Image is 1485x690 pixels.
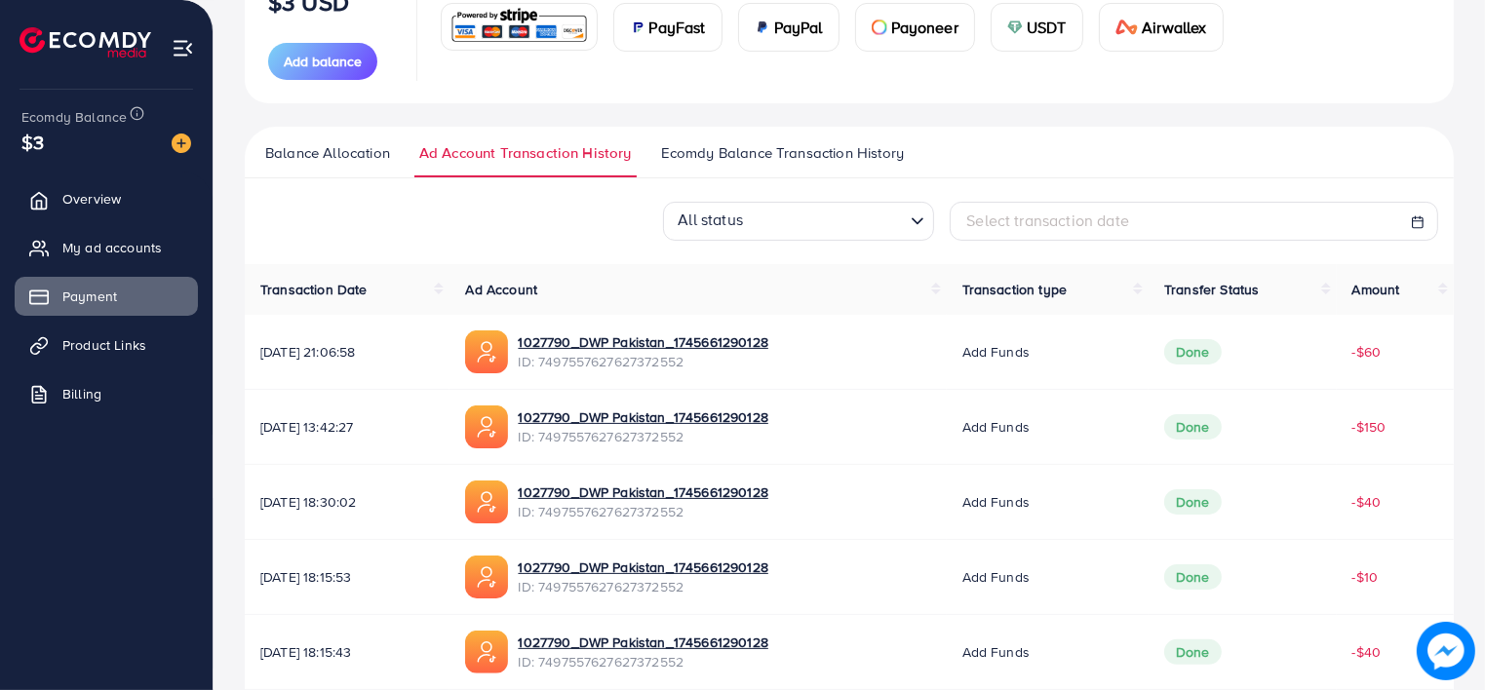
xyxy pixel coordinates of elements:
a: 1027790_DWP Pakistan_1745661290128 [518,632,767,652]
span: Add funds [962,642,1030,662]
span: -$40 [1352,492,1382,512]
span: Product Links [62,335,146,355]
span: Billing [62,384,101,403]
span: Amount [1352,280,1400,299]
span: Ad Account [465,280,537,299]
span: Airwallex [1142,16,1206,39]
span: Add funds [962,492,1030,512]
span: Done [1164,489,1222,515]
a: 1027790_DWP Pakistan_1745661290128 [518,482,767,502]
a: Billing [15,374,198,413]
img: image [172,134,191,153]
img: ic-ads-acc.e4c84228.svg [465,631,508,673]
img: logo [20,27,151,57]
span: Ad Account Transaction History [419,142,632,164]
span: Payment [62,287,117,306]
span: Transfer Status [1164,280,1259,299]
span: -$150 [1352,417,1387,437]
span: Done [1164,639,1222,665]
img: ic-ads-acc.e4c84228.svg [465,405,508,448]
span: Add balance [284,52,362,71]
a: My ad accounts [15,228,198,267]
img: card [755,19,770,35]
span: Balance Allocation [265,142,390,164]
span: -$40 [1352,642,1382,662]
span: [DATE] 18:15:53 [260,567,434,587]
span: ID: 7497557627627372552 [518,577,767,596]
a: cardUSDT [991,3,1083,52]
input: Search for option [749,204,903,235]
span: Done [1164,339,1222,364]
div: Search for option [663,202,934,241]
img: ic-ads-acc.e4c84228.svg [465,330,508,373]
span: Overview [62,189,121,209]
img: card [872,19,887,35]
span: -$10 [1352,567,1379,587]
span: [DATE] 18:15:43 [260,642,434,662]
span: Add funds [962,567,1030,587]
span: PayPal [774,16,823,39]
a: card [441,3,598,51]
span: ID: 7497557627627372552 [518,502,767,521]
img: ic-ads-acc.e4c84228.svg [465,480,508,523]
a: 1027790_DWP Pakistan_1745661290128 [518,407,767,427]
span: [DATE] 13:42:27 [260,417,434,437]
span: ID: 7497557627627372552 [518,652,767,671]
img: card [630,19,645,35]
span: Done [1164,564,1222,590]
span: Transaction Date [260,280,368,299]
button: Add balance [268,43,377,80]
a: Product Links [15,326,198,364]
img: card [1115,19,1139,35]
span: Transaction type [962,280,1068,299]
span: Ecomdy Balance Transaction History [661,142,904,164]
a: 1027790_DWP Pakistan_1745661290128 [518,332,767,352]
a: cardAirwallex [1099,3,1224,52]
span: PayFast [649,16,706,39]
a: Overview [15,179,198,218]
span: Add funds [962,417,1030,437]
img: card [448,6,591,48]
span: ID: 7497557627627372552 [518,427,767,446]
span: ID: 7497557627627372552 [518,352,767,371]
img: menu [172,37,194,59]
span: All status [674,203,747,235]
img: card [1007,19,1023,35]
img: ic-ads-acc.e4c84228.svg [465,556,508,598]
span: [DATE] 18:30:02 [260,492,434,512]
span: Select transaction date [966,210,1129,231]
a: cardPayPal [738,3,840,52]
span: My ad accounts [62,238,162,257]
span: $3 [21,128,44,156]
span: -$60 [1352,342,1382,362]
a: 1027790_DWP Pakistan_1745661290128 [518,557,767,577]
a: Payment [15,277,198,316]
span: Add funds [962,342,1030,362]
a: cardPayoneer [855,3,975,52]
span: [DATE] 21:06:58 [260,342,434,362]
span: Ecomdy Balance [21,107,127,127]
img: image [1418,623,1474,679]
a: cardPayFast [613,3,723,52]
span: Done [1164,414,1222,440]
span: USDT [1027,16,1067,39]
span: Payoneer [891,16,958,39]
